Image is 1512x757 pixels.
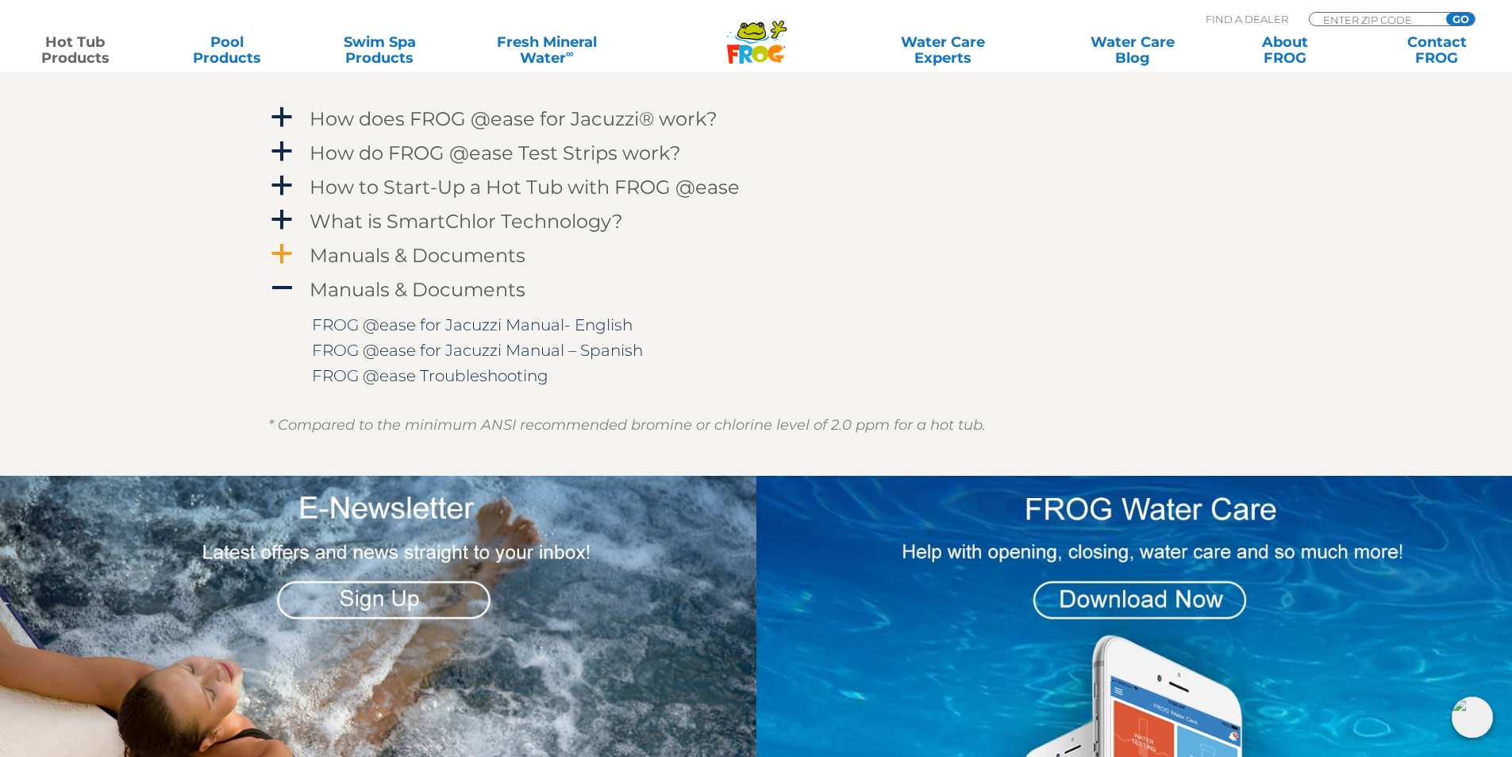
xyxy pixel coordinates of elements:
h4: Manuals & Documents [310,279,525,300]
h4: How do FROG @ease Test Strips work? [310,142,681,164]
a: a How to Start-Up a Hot Tub with FROG @ease [268,172,1245,202]
a: Water CareBlog [1073,34,1191,66]
sup: ∞ [566,47,574,60]
input: GO [1446,13,1475,25]
em: * Compared to the minimum ANSI recommended bromine or chlorine level of 2.0 ppm for a hot tub. [268,416,986,434]
a: Swim SpaProducts [321,34,439,66]
span: A [270,276,294,300]
a: FROG @ease Troubleshooting [312,366,548,385]
h4: What is SmartChlor Technology? [310,210,623,232]
h4: Manuals & Documents [310,245,525,266]
span: a [270,174,294,198]
input: Zip Code Form [1322,13,1429,26]
p: Find A Dealer [1206,12,1288,26]
h4: How does FROG @ease for Jacuzzi® work? [310,108,718,129]
a: a Manuals & Documents [268,241,1245,270]
h4: How to Start-Up a Hot Tub with FROG @ease [310,176,740,198]
span: a [270,140,294,164]
a: Water CareExperts [847,34,1039,66]
a: PoolProducts [168,34,287,66]
img: openIcon [1452,697,1493,738]
span: a [270,106,294,129]
a: a What is SmartChlor Technology? [268,207,1245,236]
a: FROG @ease for Jacuzzi Manual – Spanish [312,341,643,360]
span: a [270,242,294,266]
a: Fresh MineralWater∞ [472,34,621,66]
a: AboutFROG [1225,34,1344,66]
a: Hot TubProducts [16,34,134,66]
a: FROG @ease for Jacuzzi Manual- English [312,315,633,334]
a: a How does FROG @ease for Jacuzzi® work? [268,104,1245,133]
a: a How do FROG @ease Test Strips work? [268,138,1245,168]
a: ContactFROG [1378,34,1496,66]
span: a [270,208,294,232]
a: A Manuals & Documents [268,275,1245,304]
